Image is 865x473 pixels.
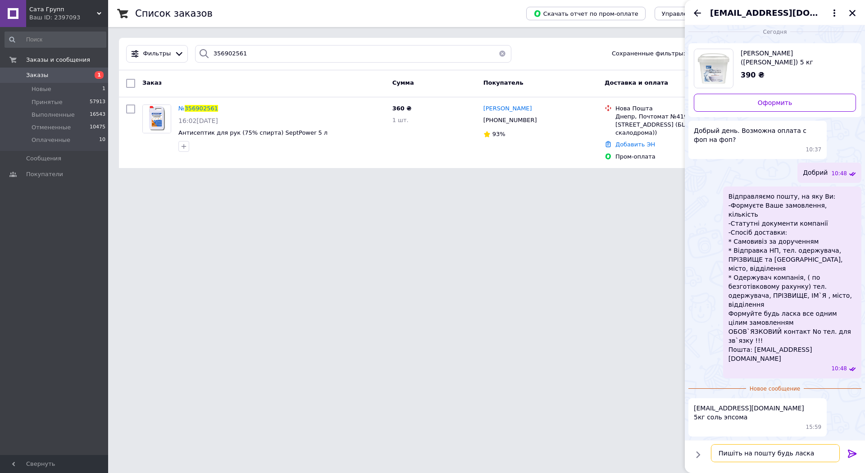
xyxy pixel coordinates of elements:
[803,168,828,177] span: Добрий
[143,105,171,133] img: Фото товару
[492,131,505,137] span: 93%
[178,117,218,124] span: 16:02[DATE]
[526,7,646,20] button: Скачать отчет по пром-оплате
[483,105,532,113] a: [PERSON_NAME]
[741,49,849,67] span: [PERSON_NAME] ([PERSON_NAME]) 5 кг
[142,105,171,133] a: Фото товару
[90,123,105,132] span: 10475
[662,10,733,17] span: Управление статусами
[195,45,511,63] input: Поиск по номеру заказа, ФИО покупателя, номеру телефона, Email, номеру накладной
[483,117,537,123] span: [PHONE_NUMBER]
[392,79,414,86] span: Сумма
[29,5,97,14] span: Сата Групп
[392,105,412,112] span: 360 ₴
[178,105,185,112] span: №
[178,105,218,112] a: №356902561
[483,105,532,112] span: [PERSON_NAME]
[178,129,328,136] a: Антисептик для рук (75% спирта) SeptPower 5 л
[615,153,743,161] div: Пром-оплата
[847,8,858,18] button: Закрыть
[728,192,856,363] span: Відправляємо пошту, на яку Ви: -Формуєте Ваше замовлення, кількість -Статутні документи компанії ...
[741,71,765,79] span: 390 ₴
[760,28,791,36] span: Сегодня
[99,136,105,144] span: 10
[694,94,856,112] a: Оформить
[483,79,524,86] span: Покупатель
[5,32,106,48] input: Поиск
[806,146,822,154] span: 10:37 12.08.2025
[185,105,218,112] span: 356902561
[692,8,703,18] button: Назад
[655,7,740,20] button: Управление статусами
[493,45,511,63] button: Очистить
[615,105,743,113] div: Нова Пошта
[533,9,638,18] span: Скачать отчет по пром-оплате
[694,126,821,144] span: Добрый день. Возможна оплата с фоп на фоп?
[710,7,822,19] span: [EMAIL_ADDRESS][DOMAIN_NAME]
[32,123,71,132] span: Отмененные
[26,71,48,79] span: Заказы
[32,111,75,119] span: Выполненные
[615,141,655,148] a: Добавить ЭН
[32,98,63,106] span: Принятые
[711,444,840,462] textarea: Пишіть на пошту будь ласка
[696,49,731,88] img: 6445653562_w640_h640_sol-epsoma-sulfat.jpg
[95,71,104,79] span: 1
[102,85,105,93] span: 1
[612,50,685,58] span: Сохраненные фильтры:
[692,449,704,460] button: Показать кнопки
[831,170,847,177] span: 10:48 12.08.2025
[688,27,861,36] div: 12.08.2025
[135,8,213,19] h1: Список заказов
[710,7,840,19] button: [EMAIL_ADDRESS][DOMAIN_NAME]
[26,170,63,178] span: Покупатели
[746,385,804,393] span: Новое сообщение
[615,113,743,137] div: Днепр, Почтомат №41943: ул. [STREET_ADDRESS] (БЦ "Fabrika" (возле скалодрома))
[392,117,409,123] span: 1 шт.
[32,85,51,93] span: Новые
[605,79,668,86] span: Доставка и оплата
[694,49,856,88] a: Посмотреть товар
[90,98,105,106] span: 57913
[142,79,162,86] span: Заказ
[90,111,105,119] span: 16543
[32,136,70,144] span: Оплаченные
[29,14,108,22] div: Ваш ID: 2397093
[694,404,804,422] span: [EMAIL_ADDRESS][DOMAIN_NAME] 5кг соль эпсома
[26,155,61,163] span: Сообщения
[831,365,847,373] span: 10:48 12.08.2025
[143,50,171,58] span: Фильтры
[806,423,822,431] span: 15:59 12.08.2025
[26,56,90,64] span: Заказы и сообщения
